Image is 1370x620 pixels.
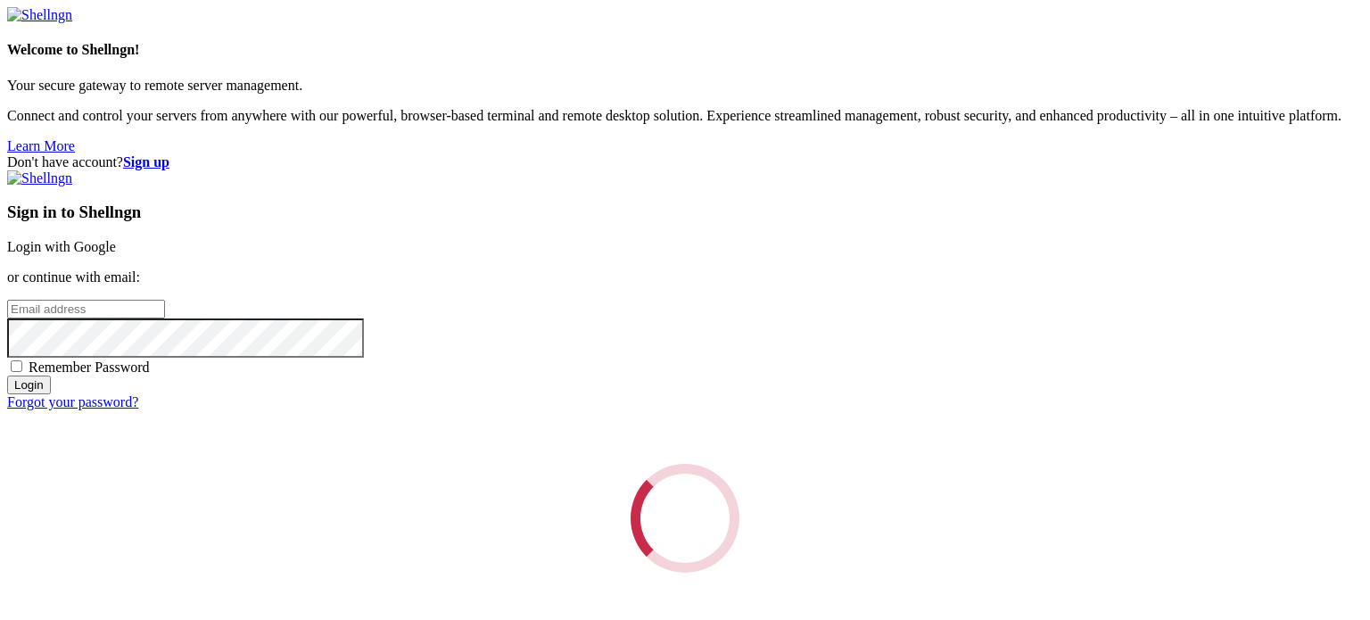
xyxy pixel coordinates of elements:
a: Learn More [7,138,75,153]
span: Remember Password [29,360,150,375]
h4: Welcome to Shellngn! [7,42,1363,58]
input: Remember Password [11,360,22,372]
a: Forgot your password? [7,394,138,409]
div: Loading... [622,455,749,583]
a: Login with Google [7,239,116,254]
img: Shellngn [7,170,72,186]
input: Login [7,376,51,394]
p: or continue with email: [7,269,1363,285]
div: Don't have account? [7,154,1363,170]
h3: Sign in to Shellngn [7,203,1363,222]
input: Email address [7,300,165,318]
img: Shellngn [7,7,72,23]
p: Your secure gateway to remote server management. [7,78,1363,94]
p: Connect and control your servers from anywhere with our powerful, browser-based terminal and remo... [7,108,1363,124]
a: Sign up [123,154,169,169]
